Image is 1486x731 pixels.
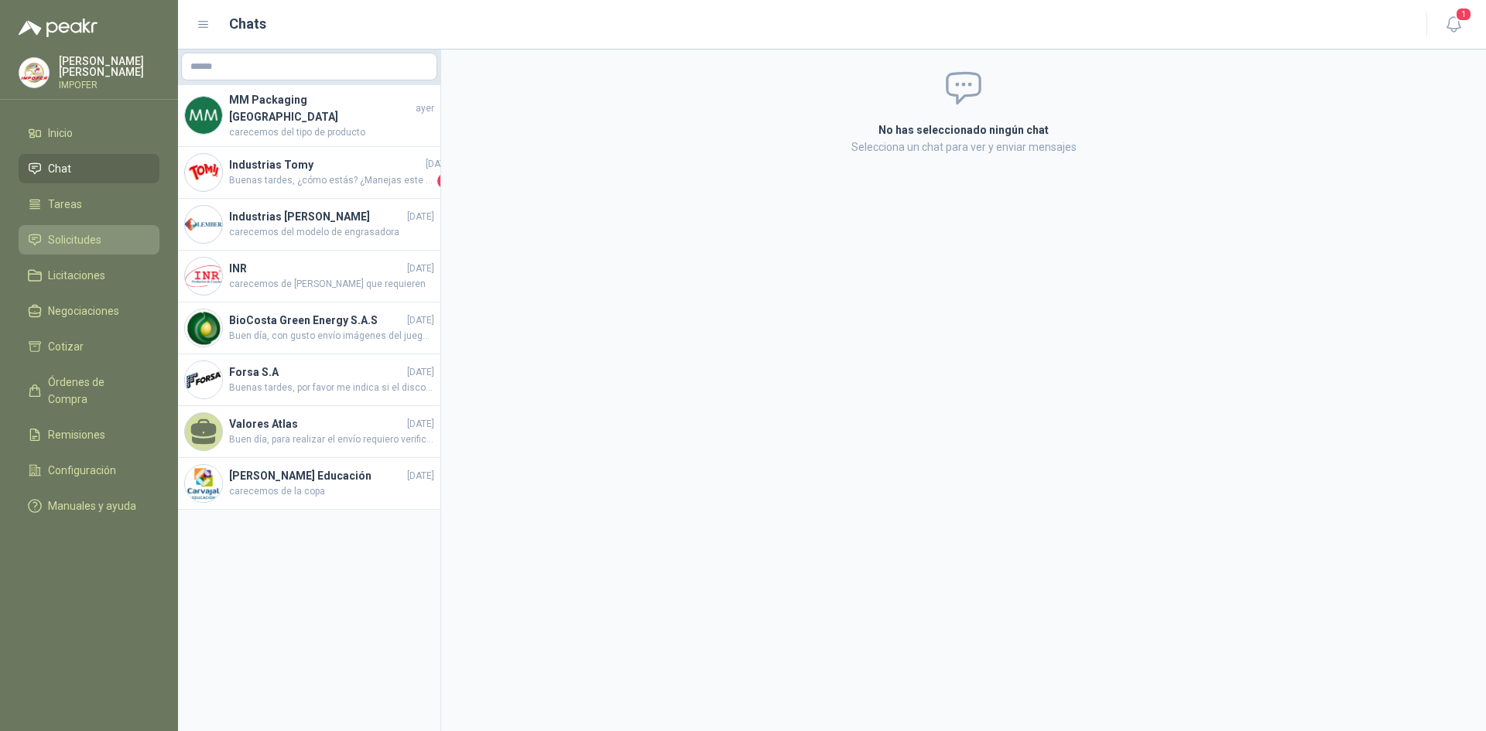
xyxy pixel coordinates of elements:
[178,199,440,251] a: Company LogoIndustrias [PERSON_NAME][DATE]carecemos del modelo de engrasadora
[19,190,159,219] a: Tareas
[19,420,159,449] a: Remisiones
[178,251,440,302] a: Company LogoINR[DATE]carecemos de [PERSON_NAME] que requieren
[178,458,440,510] a: Company Logo[PERSON_NAME] Educación[DATE]carecemos de la copa
[229,125,434,140] span: carecemos del tipo de producto
[185,309,222,347] img: Company Logo
[407,261,434,276] span: [DATE]
[59,56,159,77] p: [PERSON_NAME] [PERSON_NAME]
[185,206,222,243] img: Company Logo
[19,367,159,414] a: Órdenes de Compra
[416,101,434,116] span: ayer
[407,365,434,380] span: [DATE]
[19,491,159,521] a: Manuales y ayuda
[185,258,222,295] img: Company Logo
[185,97,222,134] img: Company Logo
[229,225,434,240] span: carecemos del modelo de engrasadora
[437,173,453,189] span: 1
[59,80,159,90] p: IMPOFER
[185,465,222,502] img: Company Logo
[229,364,404,381] h4: Forsa S.A
[229,312,404,329] h4: BioCosta Green Energy S.A.S
[407,417,434,432] span: [DATE]
[19,296,159,326] a: Negociaciones
[693,138,1234,155] p: Selecciona un chat para ver y enviar mensajes
[229,91,413,125] h4: MM Packaging [GEOGRAPHIC_DATA]
[48,160,71,177] span: Chat
[229,381,434,395] span: Buenas tardes, por favor me indica si el disco es de 4 1/2" o de 7", agradezco su ayuda
[19,261,159,290] a: Licitaciones
[1455,7,1472,22] span: 1
[229,432,434,447] span: Buen día, para realizar el envío requiero verificar que tipo de estiba utilizan, estiba ancha o e...
[19,154,159,183] a: Chat
[48,267,105,284] span: Licitaciones
[229,173,434,189] span: Buenas tardes, ¿cómo estás? ¿Manejas este equipo por [PERSON_NAME]?
[229,156,423,173] h4: Industrias Tomy
[19,225,159,254] a: Solicitudes
[48,338,84,355] span: Cotizar
[185,154,222,191] img: Company Logo
[48,374,145,408] span: Órdenes de Compra
[407,469,434,483] span: [DATE]
[229,277,434,292] span: carecemos de [PERSON_NAME] que requieren
[48,231,101,248] span: Solicitudes
[229,484,434,499] span: carecemos de la copa
[407,313,434,328] span: [DATE]
[229,467,404,484] h4: [PERSON_NAME] Educación
[178,302,440,354] a: Company LogoBioCosta Green Energy S.A.S[DATE]Buen día, con gusto envío imágenes del juego de brocas
[178,354,440,406] a: Company LogoForsa S.A[DATE]Buenas tardes, por favor me indica si el disco es de 4 1/2" o de 7", a...
[229,415,404,432] h4: Valores Atlas
[48,125,73,142] span: Inicio
[426,157,453,172] span: [DATE]
[693,121,1234,138] h2: No has seleccionado ningún chat
[19,58,49,87] img: Company Logo
[48,196,82,213] span: Tareas
[185,361,222,398] img: Company Logo
[178,406,440,458] a: Valores Atlas[DATE]Buen día, para realizar el envío requiero verificar que tipo de estiba utiliza...
[19,118,159,148] a: Inicio
[19,456,159,485] a: Configuración
[178,147,440,199] a: Company LogoIndustrias Tomy[DATE]Buenas tardes, ¿cómo estás? ¿Manejas este equipo por [PERSON_NAM...
[407,210,434,224] span: [DATE]
[1440,11,1467,39] button: 1
[178,85,440,147] a: Company LogoMM Packaging [GEOGRAPHIC_DATA]ayercarecemos del tipo de producto
[229,13,266,35] h1: Chats
[229,208,404,225] h4: Industrias [PERSON_NAME]
[229,329,434,343] span: Buen día, con gusto envío imágenes del juego de brocas
[48,302,119,319] span: Negociaciones
[19,332,159,361] a: Cotizar
[48,462,116,479] span: Configuración
[48,497,136,514] span: Manuales y ayuda
[19,19,98,37] img: Logo peakr
[48,426,105,443] span: Remisiones
[229,260,404,277] h4: INR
